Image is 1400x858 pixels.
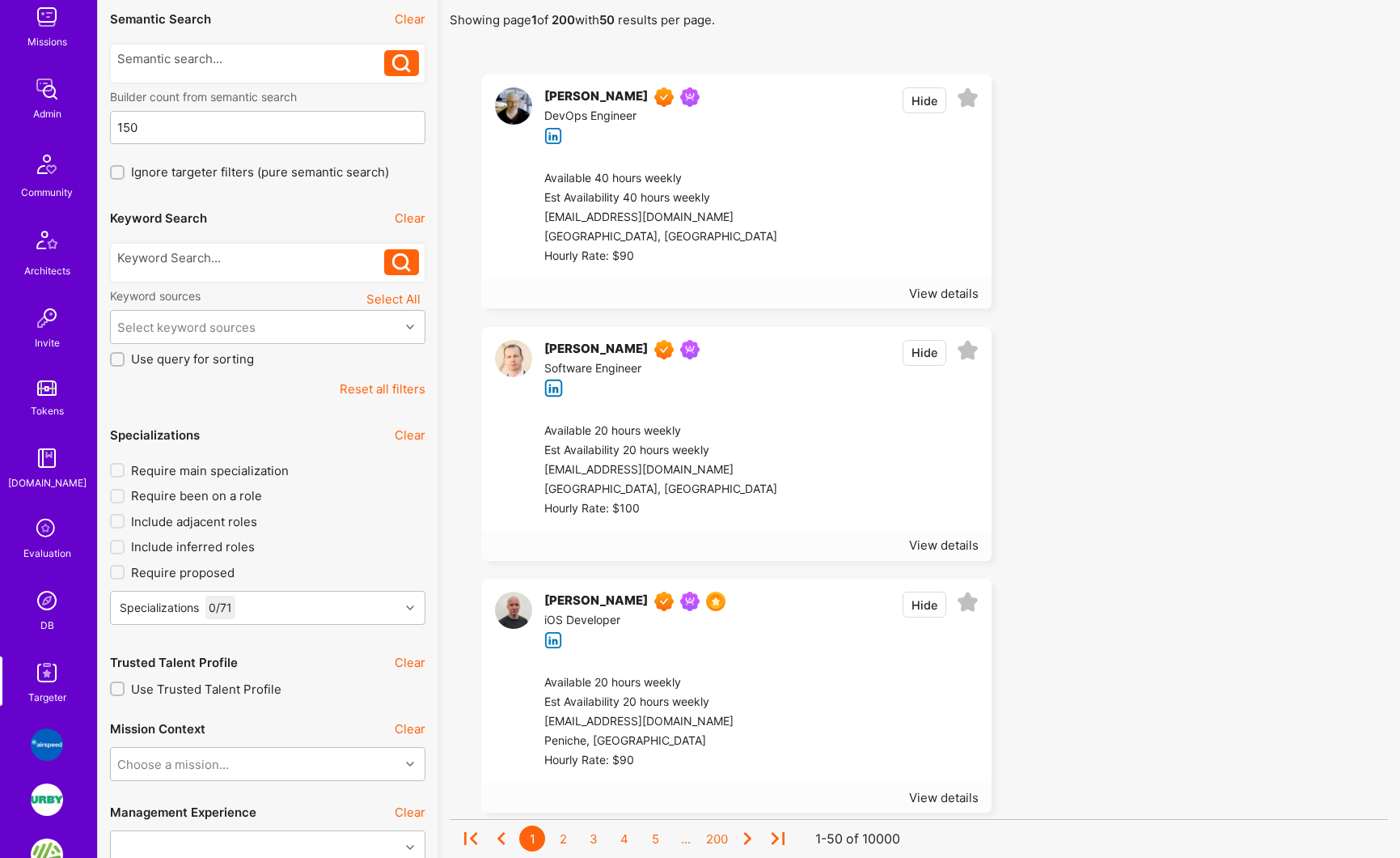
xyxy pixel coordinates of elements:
[581,826,607,852] div: 3
[24,262,70,279] div: Architects
[110,427,200,444] div: Specializations
[32,514,62,545] i: icon SelectionTeam
[131,513,257,530] span: Include adjacent roles
[495,340,532,397] a: User Avatar
[680,592,700,611] img: Been on Mission
[544,340,648,359] div: [PERSON_NAME]
[8,474,87,491] div: [DOMAIN_NAME]
[406,843,414,852] i: icon Chevron
[33,105,61,122] div: Admin
[131,564,235,581] span: Require proposed
[957,87,979,109] i: icon EmptyStar
[131,462,289,479] span: Require main specialization
[395,11,425,28] button: Clear
[37,380,57,396] img: tokens
[673,826,699,852] div: ...
[544,379,563,397] i: icon linkedIn
[31,402,64,419] div: Tokens
[131,164,389,181] span: Ignore targeter filters (pure semantic search)
[654,592,674,611] img: Exceptional A.Teamer
[544,631,563,650] i: icon linkedIn
[544,592,648,611] div: [PERSON_NAME]
[531,12,537,28] strong: 1
[131,350,254,367] span: Use query for sorting
[544,87,648,107] div: [PERSON_NAME]
[117,755,229,772] div: Choose a mission...
[903,340,946,366] button: Hide
[406,760,414,768] i: icon Chevron
[957,340,979,362] i: icon EmptyStar
[680,87,700,107] img: Been on Mission
[31,442,63,474] img: guide book
[550,826,576,852] div: 2
[31,584,63,617] img: Admin Search
[31,302,63,334] img: Invite
[815,830,900,847] div: 1-50 of 10000
[642,826,668,852] div: 5
[110,210,207,227] div: Keyword Search
[495,87,532,125] img: User Avatar
[40,617,54,634] div: DB
[495,340,532,377] img: User Avatar
[495,87,532,145] a: User Avatar
[654,340,674,359] img: Exceptional A.Teamer
[395,720,425,737] button: Clear
[544,611,725,631] div: iOS Developer
[205,596,235,619] div: 0 / 71
[392,253,411,272] i: icon Search
[552,12,575,28] strong: 200
[31,784,63,816] img: Urby: Booking & Website redesign
[27,33,67,50] div: Missions
[110,720,205,737] div: Mission Context
[395,210,425,227] button: Clear
[519,826,545,852] div: 1
[120,599,199,616] div: Specializations
[362,288,425,310] button: Select All
[957,592,979,614] i: icon EmptyStar
[340,380,425,397] button: Reset all filters
[706,592,725,611] img: SelectionTeam
[680,340,700,359] img: Been on Mission
[544,359,706,379] div: Software Engineer
[110,288,201,304] label: Keyword sources
[31,73,63,105] img: admin teamwork
[544,751,761,771] div: Hourly Rate: $90
[21,184,73,201] div: Community
[654,87,674,107] img: Exceptional A.Teamer
[392,54,411,73] i: icon Search
[495,592,532,649] a: User Avatar
[31,656,63,689] img: Skill Targeter
[395,654,425,671] button: Clear
[544,208,777,227] div: [EMAIL_ADDRESS][DOMAIN_NAME]
[27,145,66,184] img: Community
[110,804,256,821] div: Management Experience
[544,441,777,461] div: Est Availability 20 hours weekly
[544,127,563,146] i: icon linkedIn
[544,189,777,208] div: Est Availability 40 hours weekly
[611,826,637,852] div: 4
[35,334,60,351] div: Invite
[544,227,777,247] div: [GEOGRAPHIC_DATA], [GEOGRAPHIC_DATA]
[31,1,63,33] img: teamwork
[110,89,425,104] label: Builder count from semantic search
[395,804,425,821] button: Clear
[544,107,706,126] div: DevOps Engineer
[903,592,946,618] button: Hide
[909,537,979,554] div: View details
[544,169,777,189] div: Available 40 hours weekly
[27,784,67,816] a: Urby: Booking & Website redesign
[131,681,281,698] span: Use Trusted Talent Profile
[544,693,761,712] div: Est Availability 20 hours weekly
[131,538,255,555] span: Include inferred roles
[909,285,979,302] div: View details
[544,712,761,732] div: [EMAIL_ADDRESS][DOMAIN_NAME]
[544,732,761,751] div: Peniche, [GEOGRAPHIC_DATA]
[599,12,615,28] strong: 50
[544,480,777,499] div: [GEOGRAPHIC_DATA], [GEOGRAPHIC_DATA]
[544,673,761,693] div: Available 20 hours weekly
[495,592,532,629] img: User Avatar
[544,461,777,480] div: [EMAIL_ADDRESS][DOMAIN_NAME]
[28,689,66,706] div: Targeter
[117,319,256,336] div: Select keyword sources
[909,789,979,806] div: View details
